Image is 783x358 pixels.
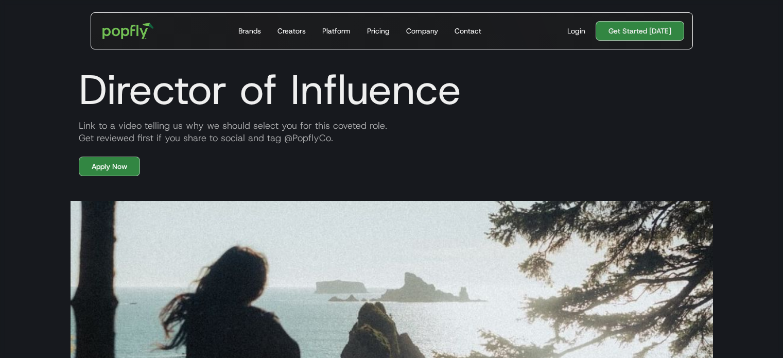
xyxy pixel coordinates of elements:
[273,13,310,49] a: Creators
[71,65,713,114] h1: Director of Influence
[402,13,442,49] a: Company
[277,26,306,36] div: Creators
[596,21,684,41] a: Get Started [DATE]
[322,26,351,36] div: Platform
[238,26,261,36] div: Brands
[455,26,481,36] div: Contact
[318,13,355,49] a: Platform
[450,13,485,49] a: Contact
[567,26,585,36] div: Login
[367,26,390,36] div: Pricing
[79,157,140,176] a: Apply Now
[95,15,162,46] a: home
[363,13,394,49] a: Pricing
[406,26,438,36] div: Company
[563,26,589,36] a: Login
[234,13,265,49] a: Brands
[71,120,713,144] div: Link to a video telling us why we should select you for this coveted role. Get reviewed first if ...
